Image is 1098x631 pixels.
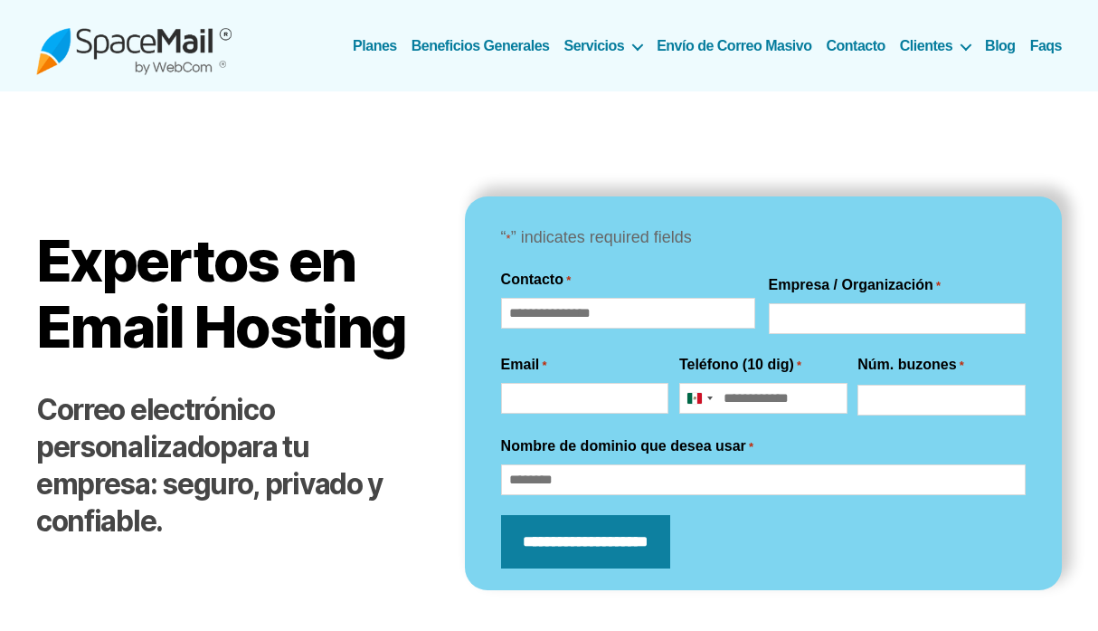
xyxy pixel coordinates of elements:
a: Envío de Correo Masivo [657,37,811,54]
a: Clientes [900,37,970,54]
label: Empresa / Organización [769,274,942,296]
legend: Contacto [501,269,572,291]
nav: Horizontal [353,37,1062,54]
a: Beneficios Generales [412,37,550,54]
a: Blog [985,37,1016,54]
a: Contacto [826,37,885,54]
strong: Correo electrónico personalizado [36,392,274,464]
a: Faqs [1030,37,1062,54]
label: Teléfono (10 dig) [679,354,801,376]
label: Nombre de dominio que desea usar [501,435,753,457]
a: Servicios [564,37,643,54]
a: Planes [353,37,397,54]
h1: Expertos en Email Hosting [36,228,429,360]
label: Email [501,354,547,376]
button: Selected country [680,384,718,413]
p: “ ” indicates required fields [501,224,1026,253]
img: Spacemail [36,16,232,75]
label: Núm. buzones [857,354,964,376]
h2: para tu empresa: seguro, privado y confiable. [36,392,429,540]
